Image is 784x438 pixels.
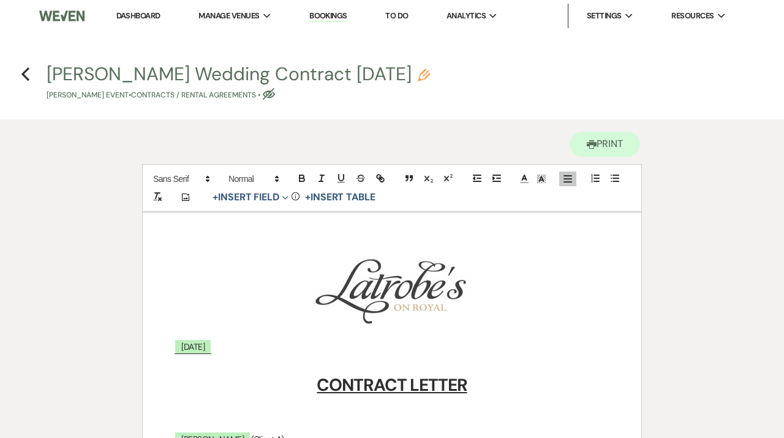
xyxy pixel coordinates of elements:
[174,339,212,354] span: [DATE]
[47,89,430,101] p: [PERSON_NAME] Event • Contracts / Rental Agreements •
[587,10,622,22] span: Settings
[305,192,311,202] span: +
[213,192,218,202] span: +
[516,172,533,186] span: Text Color
[223,172,283,186] span: Header Formats
[447,10,486,22] span: Analytics
[309,10,347,22] a: Bookings
[208,190,293,205] button: Insert Field
[198,10,259,22] span: Manage Venues
[39,3,85,29] img: Weven Logo
[533,172,550,186] span: Text Background Color
[116,10,160,21] a: Dashboard
[385,10,408,21] a: To Do
[671,10,714,22] span: Resources
[317,374,467,396] u: CONTRACT LETTER
[570,132,640,157] button: Print
[47,65,430,101] button: [PERSON_NAME] Wedding Contract [DATE][PERSON_NAME] Event•Contracts / Rental Agreements •
[311,254,472,323] img: Screen Shot 2023-06-15 at 8.24.48 AM.png
[559,172,576,186] span: Alignment
[301,190,380,205] button: +Insert Table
